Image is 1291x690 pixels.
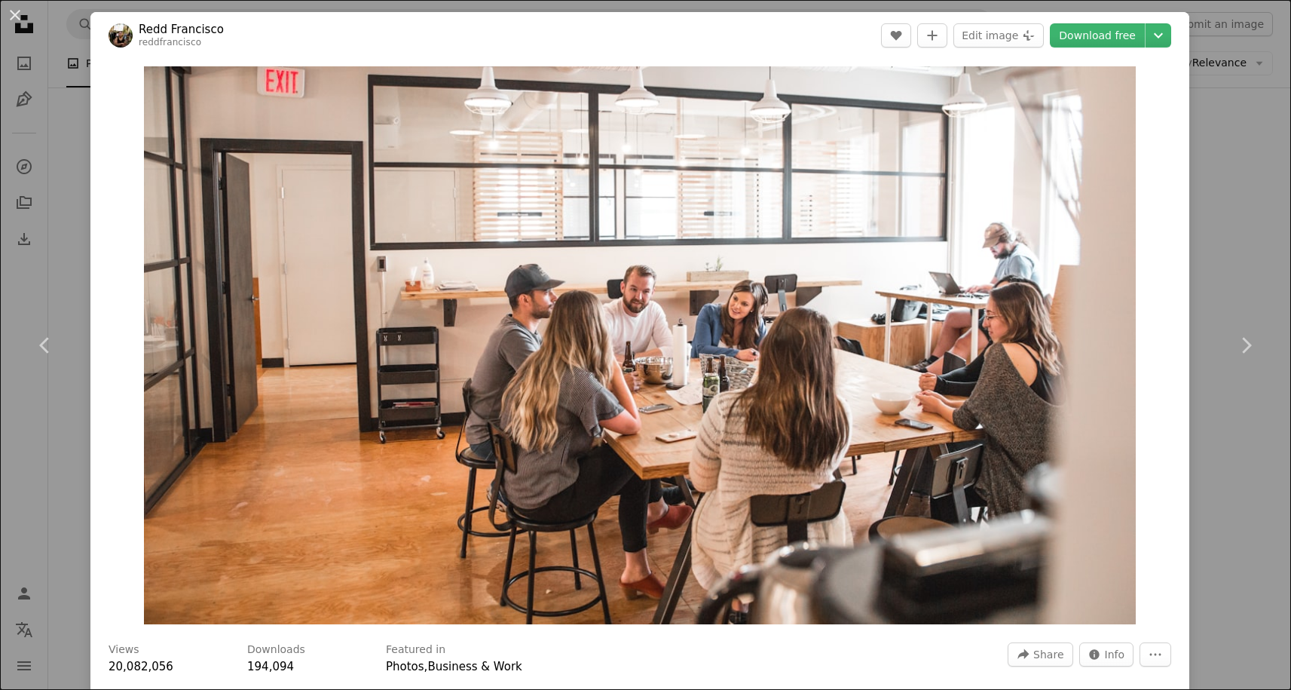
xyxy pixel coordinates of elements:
[386,660,424,673] a: Photos
[109,23,133,48] img: Go to Redd Francisco's profile
[144,66,1135,624] button: Zoom in on this image
[139,37,201,48] a: reddfrancisco
[109,660,173,673] span: 20,082,056
[1079,642,1134,667] button: Stats about this image
[881,23,911,48] button: Like
[247,660,294,673] span: 194,094
[953,23,1044,48] button: Edit image
[427,660,522,673] a: Business & Work
[1050,23,1145,48] a: Download free
[917,23,947,48] button: Add to Collection
[1146,23,1171,48] button: Choose download size
[386,642,445,658] h3: Featured in
[139,22,224,37] a: Redd Francisco
[1008,642,1072,667] button: Share this image
[424,660,428,673] span: ,
[1201,273,1291,418] a: Next
[144,66,1135,624] img: talking people sitting beside table
[1033,643,1063,666] span: Share
[1105,643,1125,666] span: Info
[1140,642,1171,667] button: More Actions
[247,642,305,658] h3: Downloads
[109,642,139,658] h3: Views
